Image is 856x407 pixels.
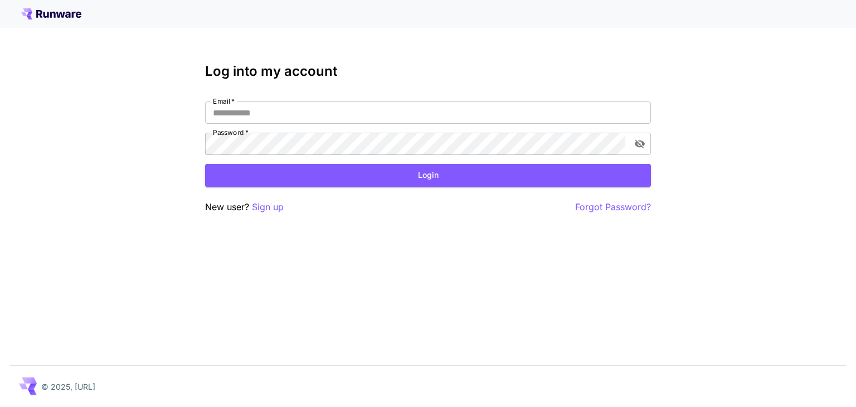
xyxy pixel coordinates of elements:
[575,200,651,214] button: Forgot Password?
[252,200,284,214] button: Sign up
[630,134,650,154] button: toggle password visibility
[205,164,651,187] button: Login
[205,64,651,79] h3: Log into my account
[213,128,249,137] label: Password
[213,96,235,106] label: Email
[205,200,284,214] p: New user?
[41,381,95,393] p: © 2025, [URL]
